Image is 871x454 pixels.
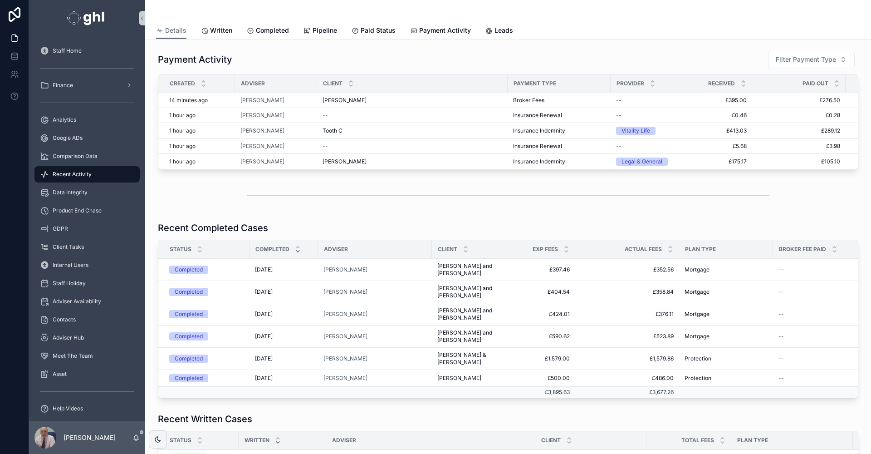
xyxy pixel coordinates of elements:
[255,288,313,296] a: [DATE]
[324,246,348,253] span: Adviser
[323,127,502,134] a: Tooth C
[513,97,605,104] a: Broker Fees
[616,97,621,104] span: --
[685,288,768,296] a: Mortgage
[34,112,140,128] a: Analytics
[169,112,230,119] a: 1 hour ago
[170,246,191,253] span: Status
[34,221,140,237] a: GDPR
[34,130,140,146] a: Google ADs
[34,293,140,310] a: Adviser Availability
[621,127,650,135] div: Vitality Life
[240,158,284,165] span: [PERSON_NAME]
[437,329,502,344] span: [PERSON_NAME] and [PERSON_NAME]
[778,288,862,296] a: --
[581,311,674,318] a: £376.11
[616,143,677,150] a: --
[685,355,768,362] a: Protection
[437,285,502,299] a: [PERSON_NAME] and [PERSON_NAME]
[581,375,674,382] a: £486.00
[323,266,367,273] a: [PERSON_NAME]
[53,298,101,305] span: Adviser Availability
[169,266,244,274] a: Completed
[323,311,367,318] span: [PERSON_NAME]
[175,374,203,382] div: Completed
[169,158,230,165] a: 1 hour ago
[758,112,840,119] a: £0.28
[323,375,367,382] span: [PERSON_NAME]
[778,333,784,340] span: --
[778,375,784,382] span: --
[332,437,356,444] span: Adviser
[778,266,784,273] span: --
[758,158,840,165] a: £105.10
[34,330,140,346] a: Adviser Hub
[255,288,273,296] span: [DATE]
[513,375,570,382] a: £500.00
[513,355,570,362] a: £1,579.00
[513,333,570,340] a: £590.62
[323,158,502,165] a: [PERSON_NAME]
[581,333,674,340] a: £523.89
[175,332,203,340] div: Completed
[241,80,265,87] span: Adviser
[513,311,570,318] span: £424.01
[240,97,284,104] span: [PERSON_NAME]
[688,143,747,150] a: £5.68
[768,51,855,68] button: Select Button
[616,158,677,166] a: Legal & General
[758,97,840,104] span: £276.50
[616,127,677,135] a: Vitality Life
[323,127,343,134] span: Tooth C
[616,112,621,119] span: --
[64,433,116,442] p: [PERSON_NAME]
[169,127,230,134] a: 1 hour ago
[29,36,145,421] div: scrollable content
[688,127,747,134] a: £413.03
[581,288,674,296] span: £358.84
[437,351,502,366] span: [PERSON_NAME] & [PERSON_NAME]
[513,266,570,273] span: £397.46
[256,26,289,35] span: Completed
[649,389,674,395] span: £3,677.26
[688,158,747,165] a: £175.17
[255,266,273,273] span: [DATE]
[513,127,605,134] a: Insurance Indemnity
[323,97,367,104] span: [PERSON_NAME]
[685,266,768,273] a: Mortgage
[169,97,230,104] a: 14 minutes ago
[34,43,140,59] a: Staff Home
[513,112,562,119] span: Insurance Renewal
[323,143,328,150] span: --
[685,375,768,382] a: Protection
[437,262,502,277] a: [PERSON_NAME] and [PERSON_NAME]
[708,80,735,87] span: Received
[53,82,73,89] span: Finance
[323,333,367,340] span: [PERSON_NAME]
[240,112,284,119] a: [PERSON_NAME]
[758,127,840,134] a: £289.12
[53,405,83,412] span: Help Videos
[313,26,337,35] span: Pipeline
[53,171,92,178] span: Recent Activity
[240,127,284,134] span: [PERSON_NAME]
[34,275,140,291] a: Staff Holiday
[778,288,784,296] span: --
[34,184,140,201] a: Data Integrity
[323,288,367,296] span: [PERSON_NAME]
[323,355,367,362] span: [PERSON_NAME]
[34,77,140,94] a: Finance
[53,262,88,269] span: Internal Users
[169,127,196,134] p: 1 hour ago
[175,355,203,363] div: Completed
[513,97,544,104] span: Broker Fees
[169,143,230,150] a: 1 hour ago
[688,97,747,104] a: £395.00
[175,310,203,318] div: Completed
[541,437,561,444] span: Client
